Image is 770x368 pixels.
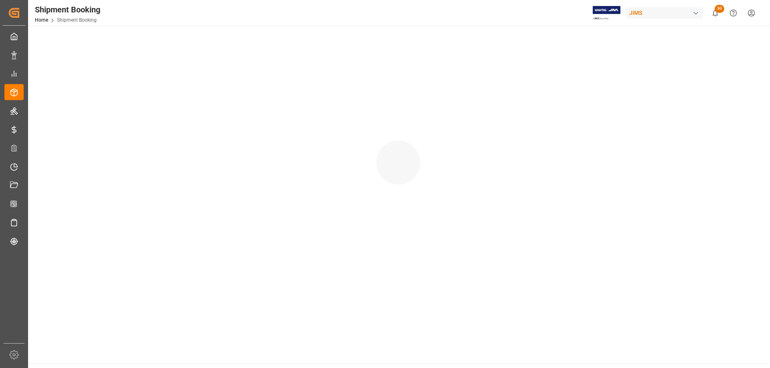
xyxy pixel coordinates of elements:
a: Home [35,17,48,23]
span: 30 [715,5,724,13]
div: JIMS [626,7,703,19]
button: show 30 new notifications [706,4,724,22]
button: Help Center [724,4,742,22]
button: JIMS [626,5,706,20]
img: Exertis%20JAM%20-%20Email%20Logo.jpg_1722504956.jpg [593,6,620,20]
div: Shipment Booking [35,4,100,16]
